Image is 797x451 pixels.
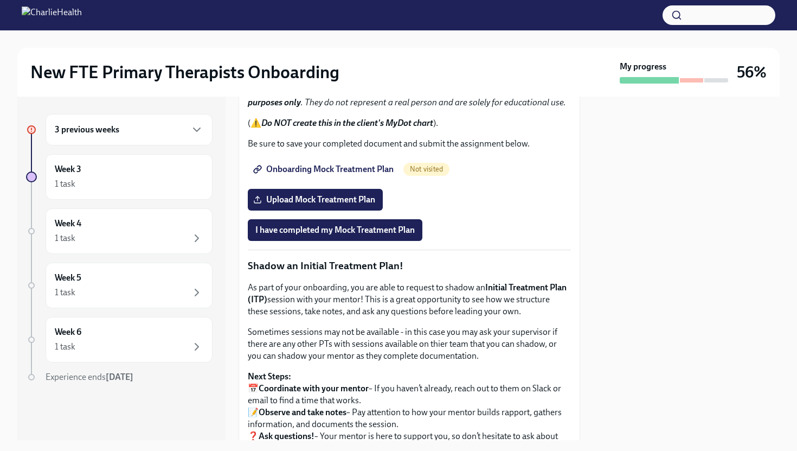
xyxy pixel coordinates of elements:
[248,85,566,107] em: The biopsychosocial (BPS) and client chart used in this exercise are for . They do not represent ...
[255,225,415,236] span: I have completed my Mock Treatment Plan
[248,138,571,150] p: Be sure to save your completed document and submit the assignment below.
[248,282,571,317] p: As part of your onboarding, you are able to request to shadow an session with your mentor! This i...
[55,326,81,338] h6: Week 6
[255,194,375,205] span: Upload Mock Treatment Plan
[248,326,571,362] p: Sometimes sessions may not be available - in this case you may ask your supervisor if there are a...
[26,263,213,308] a: Week 51 task
[248,371,291,382] strong: Next Steps:
[106,372,133,382] strong: [DATE]
[248,85,538,107] strong: training purposes only
[55,124,119,136] h6: 3 previous weeks
[55,218,81,230] h6: Week 4
[30,61,339,83] h2: New FTE Primary Therapists Onboarding
[248,259,571,273] p: Shadow an Initial Treatment Plan!
[248,219,422,241] button: I have completed my Mock Treatment Plan
[261,118,433,128] strong: Do NOT create this in the client's MyDot chart
[55,232,75,244] div: 1 task
[55,163,81,175] h6: Week 3
[248,189,383,211] label: Upload Mock Treatment Plan
[26,317,213,363] a: Week 61 task
[259,383,369,393] strong: Coordinate with your mentor
[255,164,394,175] span: Onboarding Mock Treatment Plan
[620,61,666,73] strong: My progress
[248,282,567,304] strong: Initial Treatment Plan (ITP)
[403,165,449,173] span: Not visited
[248,158,401,180] a: Onboarding Mock Treatment Plan
[55,178,75,190] div: 1 task
[55,341,75,353] div: 1 task
[248,117,571,129] p: (⚠️ ).
[22,7,82,24] img: CharlieHealth
[55,272,81,284] h6: Week 5
[259,431,314,441] strong: Ask questions!
[26,208,213,254] a: Week 41 task
[55,287,75,298] div: 1 task
[46,114,213,145] div: 3 previous weeks
[26,154,213,200] a: Week 31 task
[737,62,767,82] h3: 56%
[259,407,346,417] strong: Observe and take notes
[46,372,133,382] span: Experience ends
